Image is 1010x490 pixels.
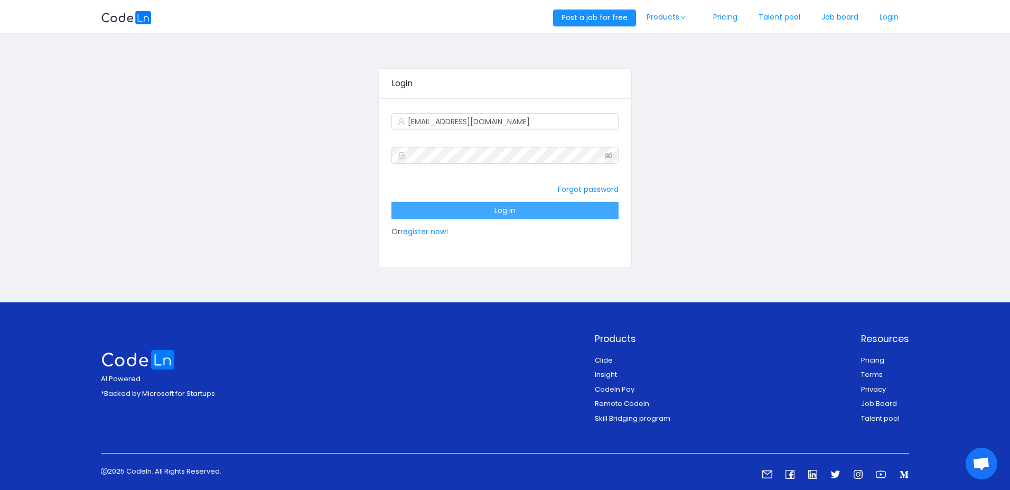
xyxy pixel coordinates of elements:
p: *Backed by Microsoft for Startups [101,389,215,399]
i: icon: eye-invisible [605,152,612,159]
p: 2025 Codeln. All Rights Reserved. [101,466,221,477]
img: logo [101,350,175,369]
i: icon: linkedin [808,469,818,479]
button: Post a job for free [553,10,636,26]
a: Remote Codeln [595,399,649,409]
a: icon: medium [899,470,909,480]
i: icon: facebook [785,469,795,479]
a: icon: linkedin [808,470,818,480]
a: register now! [400,226,448,237]
a: icon: youtube [876,470,886,480]
a: icon: facebook [785,470,795,480]
i: icon: lock [398,152,405,159]
p: Resources [861,332,909,346]
i: icon: copyright [101,468,108,475]
a: Job Board [861,399,897,409]
i: icon: youtube [876,469,886,479]
a: Pricing [861,355,884,365]
a: Skill Bridging program [595,413,670,423]
a: Insight [595,369,617,380]
i: icon: mail [762,469,772,479]
div: Login [391,69,618,98]
span: Or [391,205,618,237]
a: Terms [861,369,883,380]
i: icon: twitter [830,469,840,479]
span: AI Powered [101,374,141,384]
i: icon: user [398,118,405,125]
a: Privacy [861,384,886,394]
a: Forgot password [558,184,619,195]
a: icon: mail [762,470,772,480]
a: icon: twitter [830,470,840,480]
button: Log in [391,202,618,219]
i: icon: instagram [853,469,863,479]
p: Products [595,332,670,346]
a: Clide [595,355,613,365]
a: Talent pool [861,413,900,423]
input: Email [391,113,618,130]
a: Post a job for free [553,12,636,23]
div: Open chat [966,448,997,479]
a: Codeln Pay [595,384,634,394]
img: logobg.f302741d.svg [101,11,152,24]
i: icon: medium [899,469,909,479]
a: icon: instagram [853,470,863,480]
i: icon: down [680,15,686,20]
